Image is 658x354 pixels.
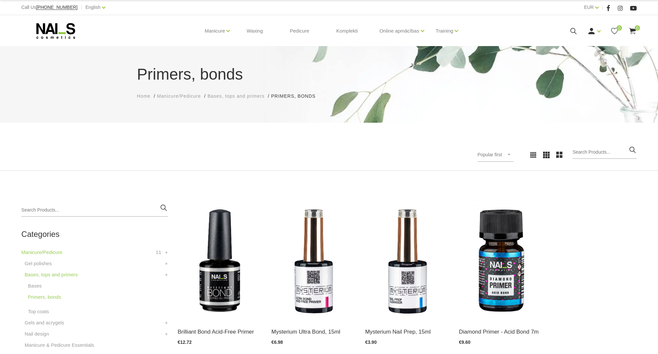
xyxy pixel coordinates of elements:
a: 0 [610,27,619,35]
a: Diamond Primer - Acid Bond 7m [459,327,543,336]
a: Manicure [205,18,225,44]
span: €3.90 [365,340,377,345]
a: Primers, bonds [28,293,61,301]
a: + [165,319,168,327]
a: Bases, tops and primers [25,271,78,279]
a: + [165,248,168,256]
span: €9.60 [459,340,471,345]
a: Manicure/Pedicure [157,93,201,100]
span: Manicure/Pedicure [157,93,201,99]
a: + [165,260,168,267]
li: Primers, bonds [271,93,322,100]
a: + [165,330,168,338]
a: English [85,3,100,11]
a: Pedicure [285,15,315,47]
a: + [165,271,168,279]
span: 11 [156,248,161,256]
a: Mysterium Ultra Bond, 15ml [272,327,356,336]
span: 0 [635,25,640,31]
img: Acid nail primer. This product is used sparingly to degrease and dehydrate the nail plate and rem... [459,204,543,319]
input: Search Products... [573,146,637,159]
a: Nail design [25,330,49,338]
h2: Categories [21,230,168,239]
a: 0 [628,27,637,35]
a: Waxing [241,15,268,47]
a: Manicure & Pedicure Essentials [25,341,94,349]
img: High-quality mirror powder for creating gold or silver mirror designs, as well as chameleon and h... [365,204,449,319]
span: Home [137,93,150,99]
a: EUR [584,3,594,11]
img: An acid-free primer that provides excellent adhesion of natural nails to gel, gel polishes, acryl... [178,204,262,319]
a: Komplekti [331,15,363,47]
span: | [81,3,82,12]
span: 0 [617,25,622,31]
span: Bases, tops and primers [208,93,265,99]
a: Gel polishes [25,260,52,267]
a: Bases [28,282,42,290]
a: Top coats [28,308,49,316]
a: Brilliant Bond Acid-Free Primer [178,327,262,336]
a: Gels and acrygels [25,319,64,327]
span: €12.72 [178,340,192,345]
a: [PHONE_NUMBER] [36,5,77,10]
a: Online apmācības [380,18,419,44]
input: Search Products... [21,204,168,217]
a: Mysterium Nail Prep, 15ml [365,327,449,336]
a: Manicure/Pedicure [21,248,62,256]
span: €6.98 [272,340,283,345]
a: Home [137,93,150,100]
span: Popular first [477,152,502,157]
img: Ultra Bond acid free gel primer.... [272,204,356,319]
a: Bases, tops and primers [208,93,265,100]
div: Call Us [21,3,77,12]
a: Training [436,18,453,44]
span: | [602,3,603,12]
h1: Primers, bonds [137,63,521,86]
